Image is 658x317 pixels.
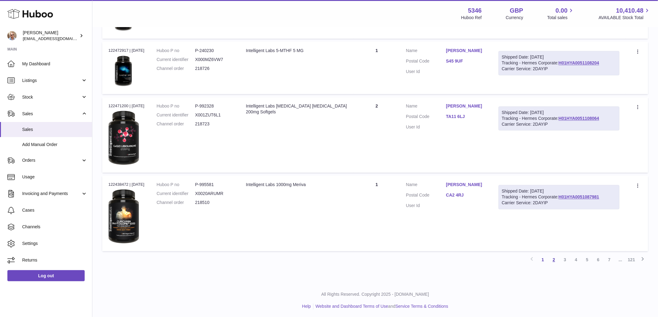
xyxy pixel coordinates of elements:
[468,6,482,15] strong: 5346
[502,55,616,60] div: Shipped Date: [DATE]
[108,56,139,87] img: 53461631414348.jpg
[157,200,195,206] dt: Channel order
[599,6,651,21] a: 10,410.48 AVAILABLE Stock Total
[246,48,348,54] div: Intelligent Labs 5-MTHF 5 MG
[246,104,348,115] div: Intelligent Labs [MEDICAL_DATA] [MEDICAL_DATA] 200mg Softgels
[195,112,234,118] dd: X001ZUT6L1
[406,193,446,200] dt: Postal Code
[108,182,144,188] div: 122438472 | [DATE]
[108,189,139,244] img: 1720195963.jpg
[316,304,388,309] a: Website and Dashboard Terms of Use
[157,57,195,63] dt: Current identifier
[499,185,620,209] div: Tracking - Hermes Corporate:
[502,200,616,206] div: Carrier Service: 2DAYIP
[406,124,446,130] dt: User Id
[195,57,234,63] dd: X000MZ6VW7
[461,15,482,21] div: Huboo Ref
[446,114,486,120] a: TA11 6LJ
[22,127,87,132] span: Sales
[23,30,78,42] div: [PERSON_NAME]
[537,254,548,266] a: 1
[157,182,195,188] dt: Huboo P no
[406,69,446,75] dt: User Id
[195,182,234,188] dd: P-995581
[195,104,234,109] dd: P-992328
[354,42,400,94] td: 1
[446,193,486,198] a: CA2 4RJ
[406,182,446,189] dt: Name
[108,111,139,165] img: 1718596835.jpg
[195,191,234,197] dd: X0020ARUMR
[406,48,446,55] dt: Name
[22,157,81,163] span: Orders
[22,111,81,117] span: Sales
[446,59,486,64] a: S45 9UF
[615,254,626,266] span: ...
[406,203,446,209] dt: User Id
[616,6,644,15] span: 10,410.48
[510,6,523,15] strong: GBP
[157,48,195,54] dt: Huboo P no
[446,104,486,109] a: [PERSON_NAME]
[22,142,87,148] span: Add Manual Order
[157,104,195,109] dt: Huboo P no
[547,6,575,21] a: 0.00 Total sales
[22,241,87,246] span: Settings
[302,304,311,309] a: Help
[446,48,486,54] a: [PERSON_NAME]
[599,15,651,21] span: AVAILABLE Stock Total
[22,207,87,213] span: Cases
[571,254,582,266] a: 4
[406,59,446,66] dt: Postal Code
[604,254,615,266] a: 7
[22,191,81,197] span: Invoicing and Payments
[499,51,620,75] div: Tracking - Hermes Corporate:
[195,121,234,127] dd: 218723
[22,174,87,180] span: Usage
[108,104,144,109] div: 122471200 | [DATE]
[559,195,599,200] a: H01HYA0051087981
[547,15,575,21] span: Total sales
[22,257,87,263] span: Returns
[246,182,348,188] div: Intelligent Labs 1000mg Meriva
[559,116,599,121] a: H01HYA0051108064
[548,254,559,266] a: 2
[157,121,195,127] dt: Channel order
[502,189,616,194] div: Shipped Date: [DATE]
[195,200,234,206] dd: 218510
[157,112,195,118] dt: Current identifier
[626,254,637,266] a: 121
[195,66,234,72] dd: 218726
[502,122,616,128] div: Carrier Service: 2DAYIP
[582,254,593,266] a: 5
[313,304,448,310] li: and
[406,114,446,121] dt: Postal Code
[22,78,81,83] span: Listings
[97,292,653,298] p: All Rights Reserved. Copyright 2025 - [DOMAIN_NAME]
[354,176,400,251] td: 1
[7,31,17,40] img: support@radoneltd.co.uk
[395,304,448,309] a: Service Terms & Conditions
[406,104,446,111] dt: Name
[506,15,523,21] div: Currency
[593,254,604,266] a: 6
[446,182,486,188] a: [PERSON_NAME]
[559,61,599,66] a: H01HYA0051108204
[195,48,234,54] dd: P-240230
[502,66,616,72] div: Carrier Service: 2DAYIP
[157,66,195,72] dt: Channel order
[7,270,85,281] a: Log out
[559,254,571,266] a: 3
[556,6,568,15] span: 0.00
[22,94,81,100] span: Stock
[354,97,400,173] td: 2
[23,36,91,41] span: [EMAIL_ADDRESS][DOMAIN_NAME]
[502,110,616,116] div: Shipped Date: [DATE]
[22,61,87,67] span: My Dashboard
[22,224,87,230] span: Channels
[157,191,195,197] dt: Current identifier
[108,48,144,54] div: 122472917 | [DATE]
[499,107,620,131] div: Tracking - Hermes Corporate:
